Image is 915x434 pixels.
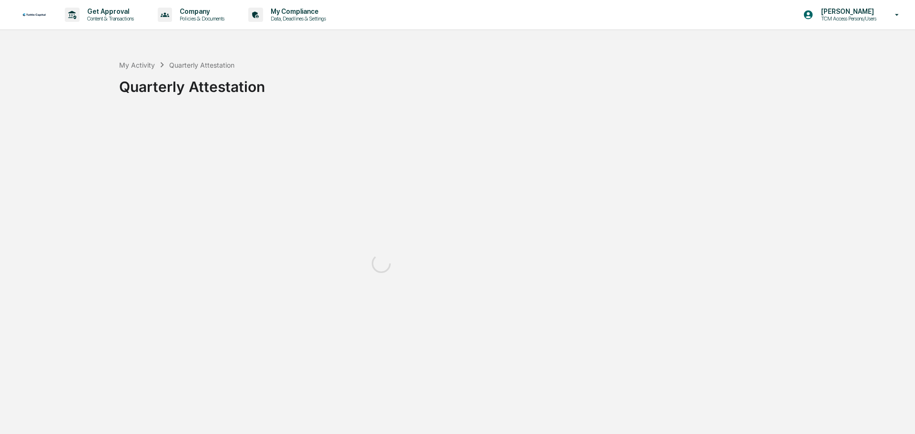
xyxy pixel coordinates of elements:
[263,15,331,22] p: Data, Deadlines & Settings
[813,15,881,22] p: TCM Access Persons/Users
[263,8,331,15] p: My Compliance
[172,8,229,15] p: Company
[80,15,139,22] p: Content & Transactions
[80,8,139,15] p: Get Approval
[813,8,881,15] p: [PERSON_NAME]
[169,61,234,69] div: Quarterly Attestation
[23,13,46,17] img: logo
[119,71,910,95] div: Quarterly Attestation
[172,15,229,22] p: Policies & Documents
[119,61,155,69] div: My Activity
